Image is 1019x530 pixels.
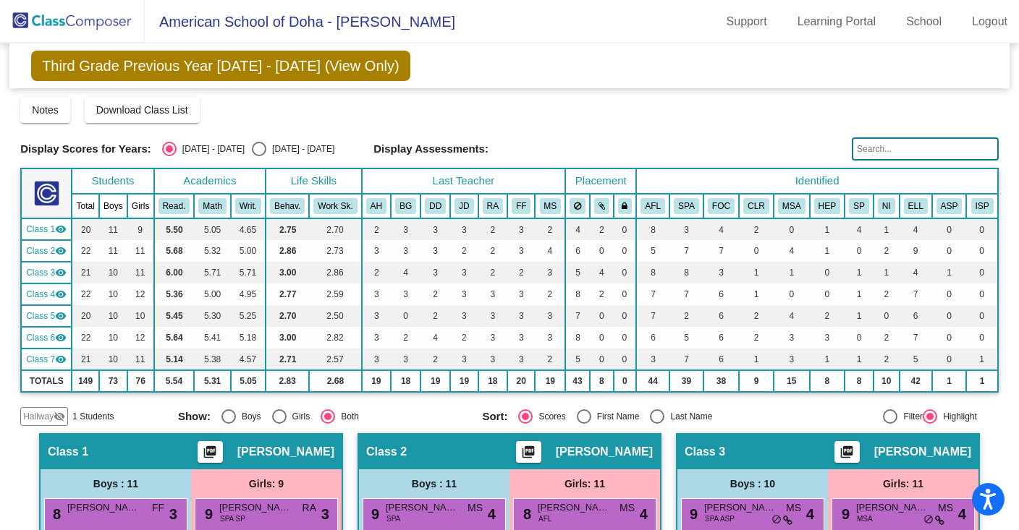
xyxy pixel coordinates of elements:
[391,283,420,305] td: 3
[845,194,874,218] th: Parent is Staff Member
[845,305,874,327] td: 1
[614,349,637,370] td: 0
[810,283,845,305] td: 0
[900,194,932,218] th: English Language Learner
[127,305,154,327] td: 10
[21,218,72,240] td: Jaimee Banks - No Class Name
[535,349,565,370] td: 2
[266,168,362,194] th: Life Skills
[309,283,361,305] td: 2.59
[391,262,420,283] td: 4
[72,168,153,194] th: Students
[420,349,450,370] td: 2
[194,262,230,283] td: 5.71
[162,142,334,156] mat-radio-group: Select an option
[194,283,230,305] td: 5.00
[21,349,72,370] td: Kurt Callahan - No Class Name
[810,349,845,370] td: 1
[21,305,72,327] td: Renee Almy - No Class Name
[266,142,334,155] div: [DATE] - [DATE]
[478,327,507,349] td: 3
[362,305,391,327] td: 3
[450,194,478,218] th: James Dacosta
[154,240,195,262] td: 5.68
[739,349,774,370] td: 1
[703,327,739,349] td: 6
[420,305,450,327] td: 2
[26,353,55,366] span: Class 7
[932,349,967,370] td: 0
[154,283,195,305] td: 5.36
[154,305,195,327] td: 5.45
[362,283,391,305] td: 3
[516,441,541,463] button: Print Students Details
[373,142,489,155] span: Display Assessments:
[520,445,537,465] mat-icon: picture_as_pdf
[391,240,420,262] td: 3
[127,262,154,283] td: 11
[966,194,997,218] th: Individualized Support Plan (academic or behavior)
[810,240,845,262] td: 1
[565,305,590,327] td: 7
[614,218,637,240] td: 0
[636,240,669,262] td: 5
[391,218,420,240] td: 3
[674,198,699,214] button: SPA
[450,240,478,262] td: 2
[391,194,420,218] th: Bart Granlund
[810,218,845,240] td: 1
[450,283,478,305] td: 3
[778,198,806,214] button: MSA
[669,327,703,349] td: 5
[614,327,637,349] td: 0
[362,168,566,194] th: Last Teacher
[565,218,590,240] td: 4
[703,218,739,240] td: 4
[703,305,739,327] td: 6
[420,283,450,305] td: 2
[420,194,450,218] th: Dina Demas
[194,305,230,327] td: 5.30
[590,262,614,283] td: 4
[420,218,450,240] td: 3
[99,194,127,218] th: Boys
[194,218,230,240] td: 5.05
[614,283,637,305] td: 0
[507,262,535,283] td: 2
[636,168,998,194] th: Identified
[420,327,450,349] td: 4
[845,349,874,370] td: 1
[565,240,590,262] td: 6
[739,194,774,218] th: Involved with Counselors regularly inside the school day
[507,194,535,218] th: Felicia Fothergill
[669,262,703,283] td: 8
[565,262,590,283] td: 5
[900,240,932,262] td: 9
[99,349,127,370] td: 10
[507,240,535,262] td: 3
[774,240,810,262] td: 4
[845,218,874,240] td: 4
[266,305,309,327] td: 2.70
[309,349,361,370] td: 2.57
[590,305,614,327] td: 0
[231,283,266,305] td: 4.95
[900,327,932,349] td: 7
[874,262,900,283] td: 1
[450,327,478,349] td: 2
[900,262,932,283] td: 4
[309,218,361,240] td: 2.70
[966,262,997,283] td: 0
[391,327,420,349] td: 2
[154,349,195,370] td: 5.14
[507,283,535,305] td: 3
[26,309,55,322] span: Class 5
[715,10,779,33] a: Support
[362,262,391,283] td: 2
[266,327,309,349] td: 3.00
[72,218,99,240] td: 20
[774,349,810,370] td: 3
[507,349,535,370] td: 3
[99,240,127,262] td: 11
[362,240,391,262] td: 3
